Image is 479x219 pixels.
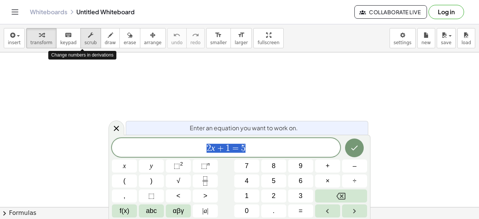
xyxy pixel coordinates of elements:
[342,204,367,218] button: Right arrow
[150,161,153,171] span: y
[144,40,162,45] span: arrange
[272,161,275,171] span: 8
[60,40,77,45] span: keypad
[288,189,313,203] button: 3
[234,204,259,218] button: 0
[437,28,456,48] button: save
[226,144,230,153] span: 1
[112,159,137,173] button: x
[173,206,184,216] span: αβγ
[139,159,164,173] button: y
[234,174,259,188] button: 4
[215,144,226,153] span: +
[235,40,248,45] span: larger
[4,28,25,48] button: insert
[139,174,164,188] button: )
[148,191,155,201] span: ⬚
[177,176,180,186] span: √
[192,31,199,40] i: redo
[140,28,166,48] button: arrange
[394,40,412,45] span: settings
[112,174,137,188] button: (
[26,28,57,48] button: transform
[315,159,340,173] button: Plus
[120,206,129,216] span: f(x)
[139,189,164,203] button: Placeholder
[234,159,259,173] button: 7
[30,40,52,45] span: transform
[245,176,248,186] span: 4
[150,176,153,186] span: )
[193,159,218,173] button: Superscript
[48,51,116,60] div: Change numbers in derivations
[123,161,126,171] span: x
[166,189,191,203] button: Less than
[193,204,218,218] button: Absolute value
[193,174,218,188] button: Fraction
[65,31,72,40] i: keyboard
[245,161,248,171] span: 7
[203,191,207,201] span: >
[174,162,180,170] span: ⬚
[234,189,259,203] button: 1
[253,28,283,48] button: fullscreen
[421,40,431,45] span: new
[101,28,120,48] button: draw
[299,191,302,201] span: 3
[112,189,137,203] button: ,
[326,176,330,186] span: ×
[315,189,367,203] button: Backspace
[299,161,302,171] span: 9
[215,31,222,40] i: format_size
[171,40,183,45] span: undo
[9,6,21,18] button: Toggle navigation
[342,159,367,173] button: Minus
[207,144,211,153] span: 2
[139,204,164,218] button: Alphabet
[272,176,275,186] span: 5
[342,174,367,188] button: Divide
[241,144,245,153] span: 5
[230,144,241,153] span: =
[201,162,207,170] span: ⬚
[245,191,248,201] span: 1
[123,176,126,186] span: (
[299,176,302,186] span: 6
[80,28,101,48] button: scrub
[288,159,313,173] button: 9
[85,40,97,45] span: scrub
[207,161,210,167] sup: n
[261,204,286,218] button: .
[261,174,286,188] button: 5
[315,204,340,218] button: Left arrow
[299,206,303,216] span: =
[167,28,187,48] button: undoundo
[123,191,125,201] span: ,
[273,206,275,216] span: .
[206,28,231,48] button: format_sizesmaller
[315,174,340,188] button: Times
[261,189,286,203] button: 2
[190,40,201,45] span: redo
[8,40,21,45] span: insert
[231,28,252,48] button: format_sizelarger
[207,207,208,215] span: |
[193,189,218,203] button: Greater than
[173,31,180,40] i: undo
[180,161,183,167] sup: 2
[123,40,136,45] span: erase
[261,159,286,173] button: 8
[428,5,464,19] button: Log in
[166,204,191,218] button: Greek alphabet
[353,161,356,171] span: –
[166,159,191,173] button: Squared
[288,204,313,218] button: Equals
[345,139,364,157] button: Done
[105,40,116,45] span: draw
[457,28,475,48] button: load
[353,176,357,186] span: ÷
[176,191,180,201] span: <
[238,31,245,40] i: format_size
[186,28,205,48] button: redoredo
[202,206,208,216] span: a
